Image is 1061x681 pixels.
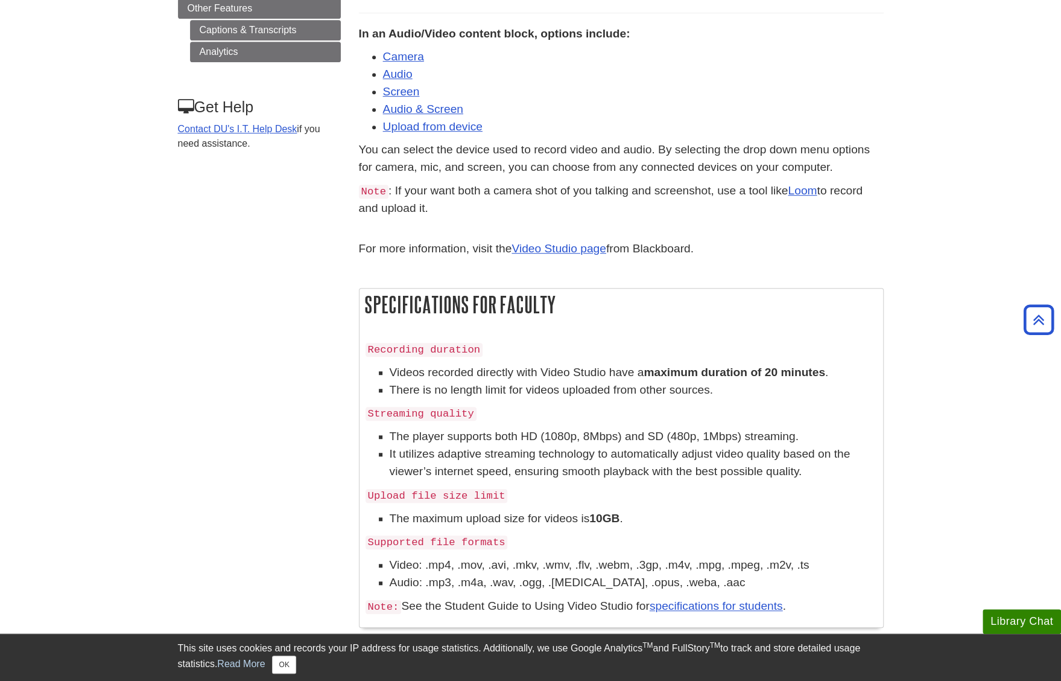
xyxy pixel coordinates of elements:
a: Captions & Transcripts [190,20,341,40]
button: Close [272,656,296,674]
code: Note [359,185,388,199]
strong: In an Audio/Video content block, options include: [359,27,630,40]
button: Library Chat [983,609,1061,634]
a: Audio [383,68,413,80]
a: Video Studio page [511,242,606,255]
li: It utilizes adaptive streaming technology to automatically adjust video quality based on the view... [390,446,877,481]
span: Other Features [188,3,253,13]
li: The player supports both HD (1080p, 8Mbps) and SD (480p, 1Mbps) streaming. [390,428,877,446]
p: See the Student Guide to Using Video Studio for . [366,598,877,615]
li: The maximum upload size for videos is . [390,510,877,528]
a: Camera [383,50,424,63]
h3: Get Help [178,98,340,116]
li: Videos recorded directly with Video Studio have a . [390,364,877,382]
h2: Specifications for Faculty [359,289,883,321]
code: Supported file formats [366,536,508,549]
strong: 10GB [589,512,619,525]
code: Streaming quality [366,407,477,421]
p: if you need assistance. [178,122,340,151]
p: For more information, visit the from Blackboard. [359,240,884,258]
li: There is no length limit for videos uploaded from other sources. [390,382,877,399]
a: Upload from device [383,120,483,133]
a: Loom [788,184,817,197]
code: Recording duration [366,343,483,357]
a: Analytics [190,42,341,62]
sup: TM [642,641,653,650]
p: You can select the device used to record video and audio. By selecting the drop down menu options... [359,141,884,176]
code: Note: [366,600,402,614]
strong: maximum duration of 20 minutes [644,366,825,379]
a: Audio & Screen [383,103,463,115]
li: Audio: .mp3, .m4a, .wav, .ogg, .[MEDICAL_DATA], .opus, .weba, .aac [390,574,877,592]
a: specifications for students [650,599,783,612]
p: : If your want both a camera shot of you talking and screenshot, use a tool like to record and up... [359,182,884,217]
sup: TM [710,641,720,650]
a: Screen [383,85,420,98]
a: Back to Top [1019,312,1058,328]
a: Read More [217,659,265,669]
li: Video: .mp4, .mov, .avi, .mkv, .wmv, .flv, .webm, .3gp, .m4v, .mpg, .mpeg, .m2v, .ts [390,557,877,574]
code: Upload file size limit [366,489,508,503]
div: This site uses cookies and records your IP address for usage statistics. Additionally, we use Goo... [178,641,884,674]
a: Contact DU's I.T. Help Desk [178,124,297,134]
